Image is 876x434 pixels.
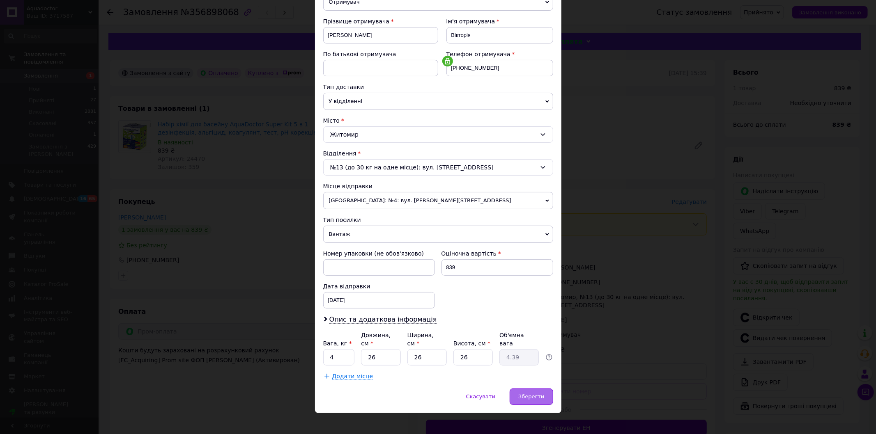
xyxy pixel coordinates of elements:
[323,93,553,110] span: У відділенні
[446,18,495,25] span: Ім'я отримувача
[446,60,553,76] input: +380
[466,393,495,400] span: Скасувати
[499,331,539,347] div: Об'ємна вага
[323,192,553,209] span: [GEOGRAPHIC_DATA]: №4: вул. [PERSON_NAME][STREET_ADDRESS]
[323,217,361,223] span: Тип посилки
[323,51,396,57] span: По батькові отримувача
[361,332,391,347] label: Довжина, см
[323,340,352,347] label: Вага, кг
[446,51,510,57] span: Телефон отримувача
[329,315,437,324] span: Опис та додаткова інформація
[323,249,435,258] div: Номер упаковки (не обов'язково)
[518,393,544,400] span: Зберегти
[332,373,373,380] span: Додати місце
[323,282,435,290] div: Дата відправки
[323,126,553,143] div: Житомир
[407,332,434,347] label: Ширина, см
[453,340,490,347] label: Висота, см
[323,84,364,90] span: Тип доставки
[323,159,553,176] div: №13 (до 30 кг на одне місце): вул. [STREET_ADDRESS]
[323,226,553,243] span: Вантаж
[323,18,390,25] span: Прізвище отримувача
[441,249,553,258] div: Оціночна вартість
[323,149,553,158] div: Відділення
[323,183,373,190] span: Місце відправки
[323,116,553,125] div: Місто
